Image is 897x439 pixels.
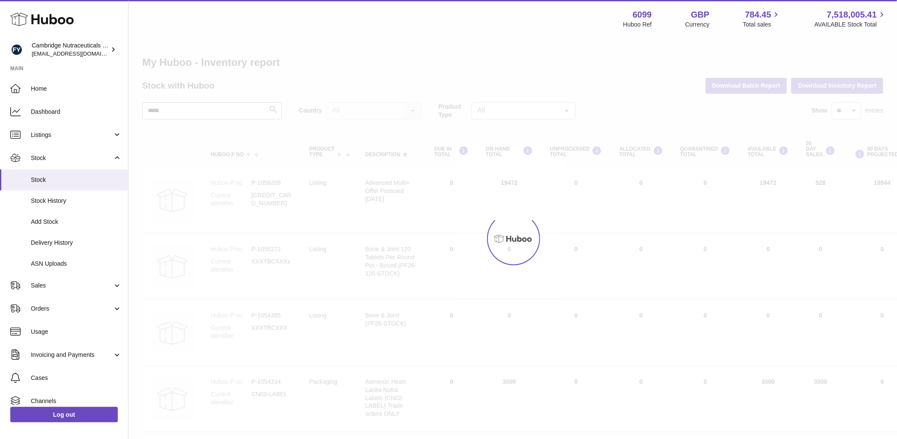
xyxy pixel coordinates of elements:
div: Cambridge Nutraceuticals Ltd [32,42,109,58]
span: Delivery History [31,239,122,247]
span: Home [31,85,122,93]
a: 784.45 Total sales [743,9,781,29]
span: Listings [31,131,113,139]
div: Currency [685,21,710,29]
strong: 6099 [633,9,652,21]
span: Stock [31,154,113,162]
span: Stock [31,176,122,184]
span: ASN Uploads [31,260,122,268]
div: Huboo Ref [623,21,652,29]
a: Log out [10,407,118,422]
span: Dashboard [31,108,122,116]
a: 7,518,005.41 AVAILABLE Stock Total [814,9,887,29]
img: huboo@camnutra.com [10,43,23,56]
span: 784.45 [745,9,771,21]
span: Orders [31,305,113,313]
span: Sales [31,282,113,290]
span: AVAILABLE Stock Total [814,21,887,29]
span: Total sales [743,21,781,29]
strong: GBP [691,9,709,21]
span: 7,518,005.41 [827,9,877,21]
span: Add Stock [31,218,122,226]
span: Invoicing and Payments [31,351,113,359]
span: Channels [31,397,122,405]
span: [EMAIL_ADDRESS][DOMAIN_NAME] [32,50,126,57]
span: Stock History [31,197,122,205]
span: Usage [31,328,122,336]
span: Cases [31,374,122,382]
